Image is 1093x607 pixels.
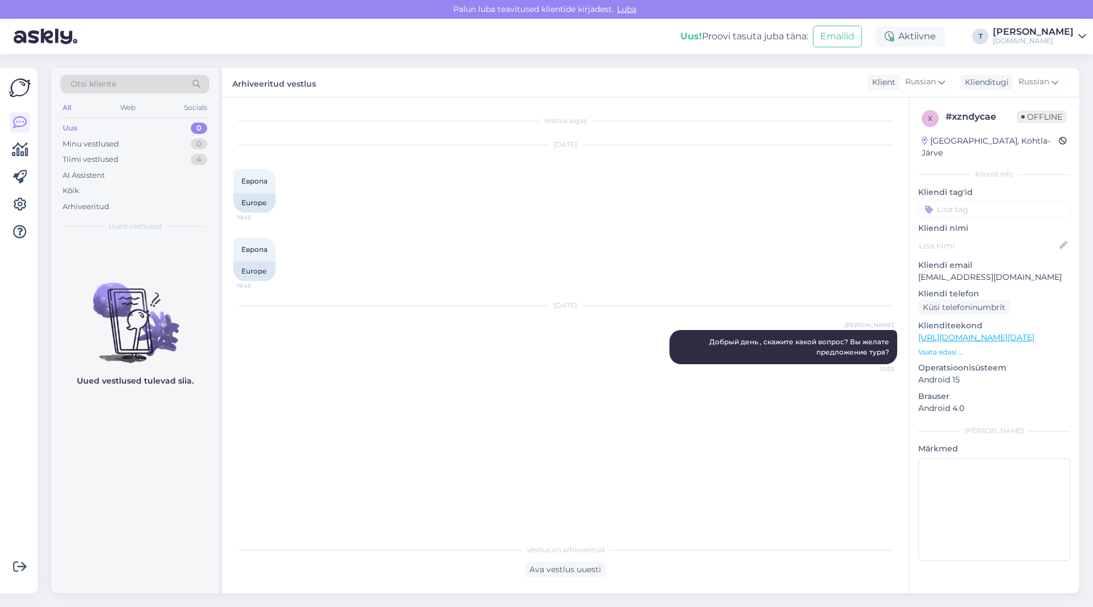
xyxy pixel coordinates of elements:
div: All [60,100,73,115]
div: Uus [63,123,77,134]
div: [DATE] [233,300,897,311]
span: Offline [1017,111,1067,123]
span: Европа [241,177,268,185]
div: # xzndycae [946,110,1017,124]
span: Добрый день , скажите какой вопрос? Вы желате предложение тура? [709,337,891,356]
span: x [928,114,932,123]
span: Russian [905,76,936,88]
label: Arhiveeritud vestlus [232,75,316,90]
span: 19:45 [237,282,280,290]
div: T [972,28,988,44]
a: [PERSON_NAME][DOMAIN_NAME] [993,27,1086,46]
div: Kliendi info [918,169,1070,180]
span: 10:53 [851,365,894,373]
p: [EMAIL_ADDRESS][DOMAIN_NAME] [918,271,1070,283]
img: Askly Logo [9,77,31,99]
div: Europe [233,262,276,281]
span: 19:45 [237,213,280,222]
div: Vestlus algas [233,116,897,126]
span: [PERSON_NAME] [845,321,894,329]
div: Arhiveeritud [63,201,109,213]
div: [GEOGRAPHIC_DATA], Kohtla-Järve [922,135,1059,159]
p: Kliendi email [918,259,1070,271]
p: Uued vestlused tulevad siia. [77,375,194,387]
input: Lisa nimi [919,239,1057,252]
button: Emailid [813,26,862,47]
div: 0 [191,123,207,134]
div: 4 [191,154,207,165]
p: Android 4.0 [918,402,1070,414]
div: Klienditugi [960,76,1009,88]
div: Socials [182,100,209,115]
div: Europe [233,193,276,213]
div: Kõik [63,185,79,197]
div: [DOMAIN_NAME] [993,36,1074,46]
p: Vaata edasi ... [918,347,1070,357]
div: AI Assistent [63,170,105,181]
span: Vestlus on arhiveeritud [527,545,605,555]
img: No chats [51,262,219,365]
div: Klient [868,76,895,88]
div: Proovi tasuta juba täna: [680,30,808,43]
span: Luba [614,4,640,14]
span: Uued vestlused [109,221,162,231]
div: [PERSON_NAME] [993,27,1074,36]
span: Otsi kliente [71,78,116,90]
div: [PERSON_NAME] [918,426,1070,436]
p: Kliendi tag'id [918,186,1070,198]
div: Aktiivne [876,26,945,47]
span: Russian [1018,76,1049,88]
p: Brauser [918,390,1070,402]
div: Küsi telefoninumbrit [918,300,1010,315]
p: Klienditeekond [918,320,1070,332]
div: [DATE] [233,140,897,150]
a: [URL][DOMAIN_NAME][DATE] [918,332,1034,343]
p: Kliendi telefon [918,288,1070,300]
div: Tiimi vestlused [63,154,118,165]
p: Operatsioonisüsteem [918,362,1070,374]
input: Lisa tag [918,201,1070,218]
div: Ava vestlus uuesti [525,562,606,577]
span: Европа [241,245,268,254]
div: Minu vestlused [63,138,119,150]
div: Web [118,100,138,115]
b: Uus! [680,31,702,42]
div: 0 [191,138,207,150]
p: Android 15 [918,374,1070,386]
p: Märkmed [918,443,1070,455]
p: Kliendi nimi [918,222,1070,234]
